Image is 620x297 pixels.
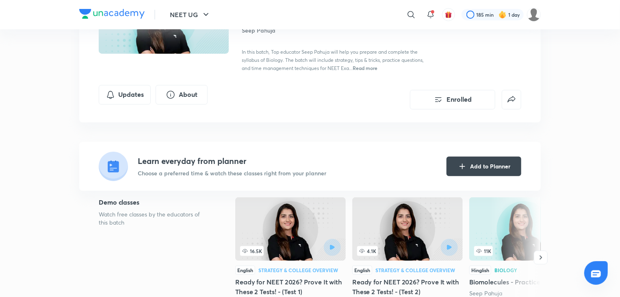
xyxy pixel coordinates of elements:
div: English [352,266,372,275]
span: 16.5K [240,246,264,256]
span: Read more [353,65,377,71]
h5: Ready for NEET 2026? Prove It with These 2 Tests! - (Test 2) [352,277,463,297]
img: Company Logo [79,9,145,19]
span: In this batch, Top educator Seep Pahuja will help you prepare and complete the syllabus of Biolog... [242,49,424,71]
button: NEET UG [165,7,216,23]
button: Updates [99,85,151,105]
img: streak [499,11,507,19]
h5: Ready for NEET 2026? Prove It with These 2 Tests! - (Test 1) [235,277,346,297]
img: avatar [445,11,452,18]
button: avatar [442,8,455,21]
div: English [235,266,255,275]
h4: Learn everyday from planner [138,155,326,167]
div: Strategy & College Overview [375,268,455,273]
a: Company Logo [79,9,145,21]
button: false [502,90,521,109]
a: Seep Pahuja [469,289,502,297]
span: 4.1K [357,246,378,256]
div: Strategy & College Overview [258,268,338,273]
h4: Seep Pahuja [242,26,424,35]
img: Sakshi [527,8,541,22]
p: Choose a preferred time & watch these classes right from your planner [138,169,326,177]
button: About [156,85,208,105]
span: 11K [474,246,493,256]
div: Hinglish [469,266,491,275]
h5: Biomolecules - Practice Session [469,277,580,287]
p: Watch free classes by the educators of this batch [99,210,209,227]
button: Enrolled [410,90,495,109]
button: Add to Planner [447,157,521,176]
h5: Demo classes [99,197,209,207]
